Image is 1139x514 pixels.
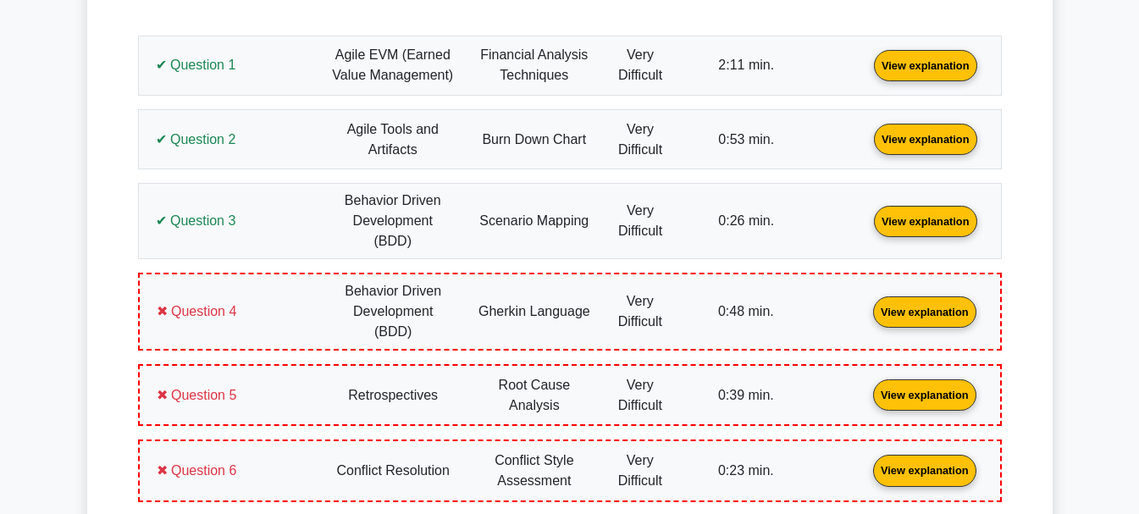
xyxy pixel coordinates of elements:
[866,387,983,401] a: View explanation
[866,303,983,318] a: View explanation
[867,131,984,146] a: View explanation
[867,58,984,72] a: View explanation
[867,213,984,227] a: View explanation
[866,462,983,477] a: View explanation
